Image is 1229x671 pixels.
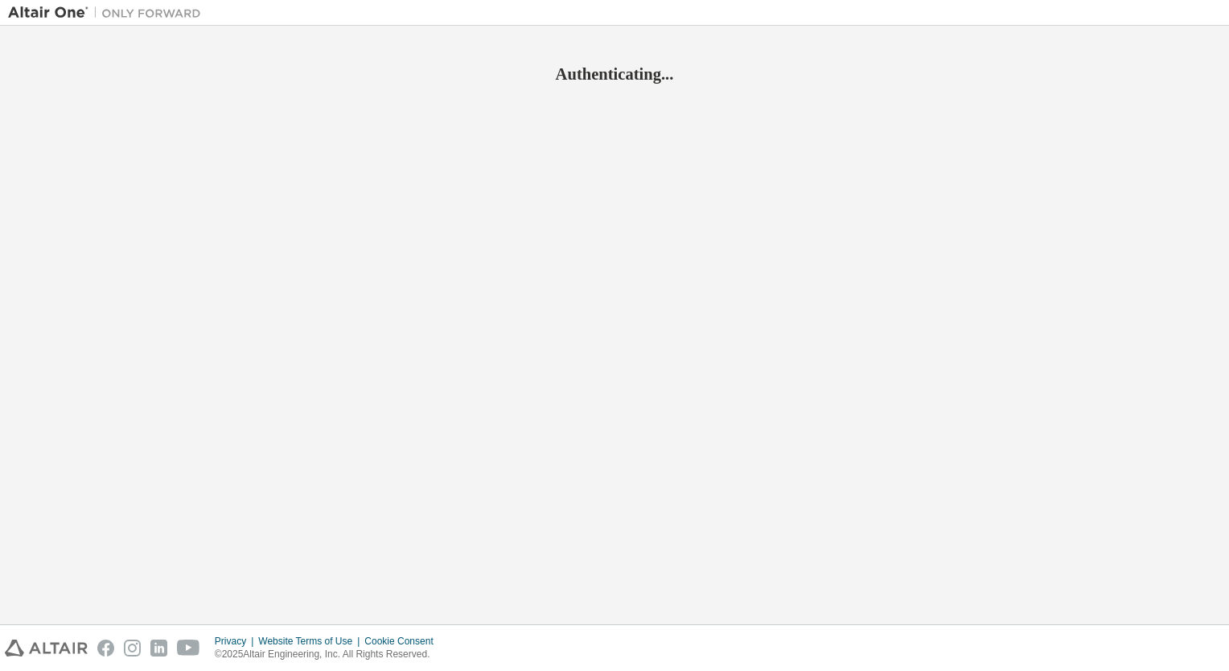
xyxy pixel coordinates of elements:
[8,5,209,21] img: Altair One
[215,635,258,648] div: Privacy
[97,640,114,657] img: facebook.svg
[5,640,88,657] img: altair_logo.svg
[124,640,141,657] img: instagram.svg
[258,635,364,648] div: Website Terms of Use
[364,635,442,648] div: Cookie Consent
[215,648,443,661] p: © 2025 Altair Engineering, Inc. All Rights Reserved.
[150,640,167,657] img: linkedin.svg
[177,640,200,657] img: youtube.svg
[8,64,1221,84] h2: Authenticating...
